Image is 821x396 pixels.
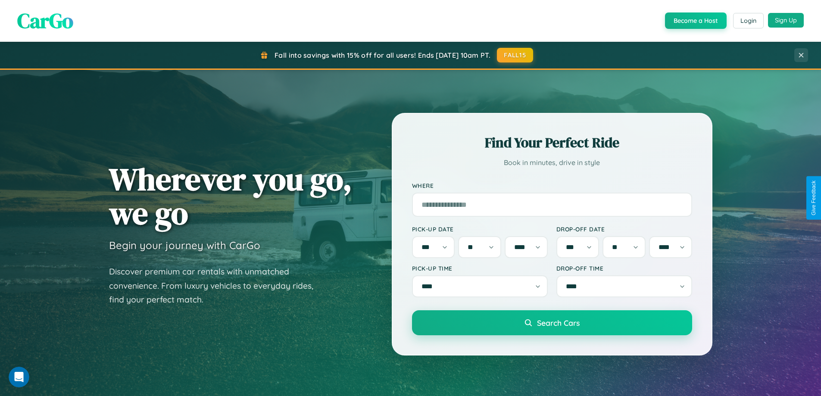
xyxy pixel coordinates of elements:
span: CarGo [17,6,73,35]
p: Book in minutes, drive in style [412,156,692,169]
label: Pick-up Date [412,225,548,233]
button: Become a Host [665,12,727,29]
button: FALL15 [497,48,533,62]
span: Fall into savings with 15% off for all users! Ends [DATE] 10am PT. [275,51,490,59]
iframe: Intercom live chat [9,367,29,387]
label: Where [412,182,692,189]
label: Pick-up Time [412,265,548,272]
span: Search Cars [537,318,580,327]
h1: Wherever you go, we go [109,162,352,230]
button: Sign Up [768,13,804,28]
button: Login [733,13,764,28]
label: Drop-off Date [556,225,692,233]
div: Give Feedback [811,181,817,215]
label: Drop-off Time [556,265,692,272]
p: Discover premium car rentals with unmatched convenience. From luxury vehicles to everyday rides, ... [109,265,325,307]
h3: Begin your journey with CarGo [109,239,260,252]
button: Search Cars [412,310,692,335]
h2: Find Your Perfect Ride [412,133,692,152]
